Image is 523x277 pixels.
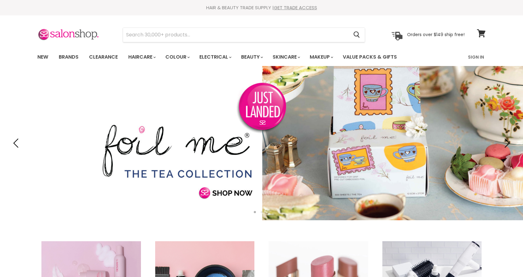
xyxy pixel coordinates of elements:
a: Electrical [195,51,235,64]
p: Orders over $149 ship free! [407,32,465,37]
a: Beauty [236,51,267,64]
button: Search [348,28,365,42]
a: Colour [161,51,193,64]
li: Page dot 1 [254,211,256,213]
a: Sign In [464,51,488,64]
a: Makeup [305,51,337,64]
a: Brands [54,51,83,64]
a: Value Packs & Gifts [338,51,402,64]
a: GET TRADE ACCESS [274,4,317,11]
a: Skincare [268,51,304,64]
a: New [33,51,53,64]
input: Search [123,28,348,42]
div: HAIR & BEAUTY TRADE SUPPLY | [30,5,493,11]
li: Page dot 2 [261,211,263,213]
nav: Main [30,48,493,66]
button: Next [500,137,512,149]
a: Clearance [84,51,122,64]
form: Product [123,27,365,42]
ul: Main menu [33,48,433,66]
a: Haircare [124,51,159,64]
button: Previous [11,137,23,149]
li: Page dot 3 [267,211,270,213]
